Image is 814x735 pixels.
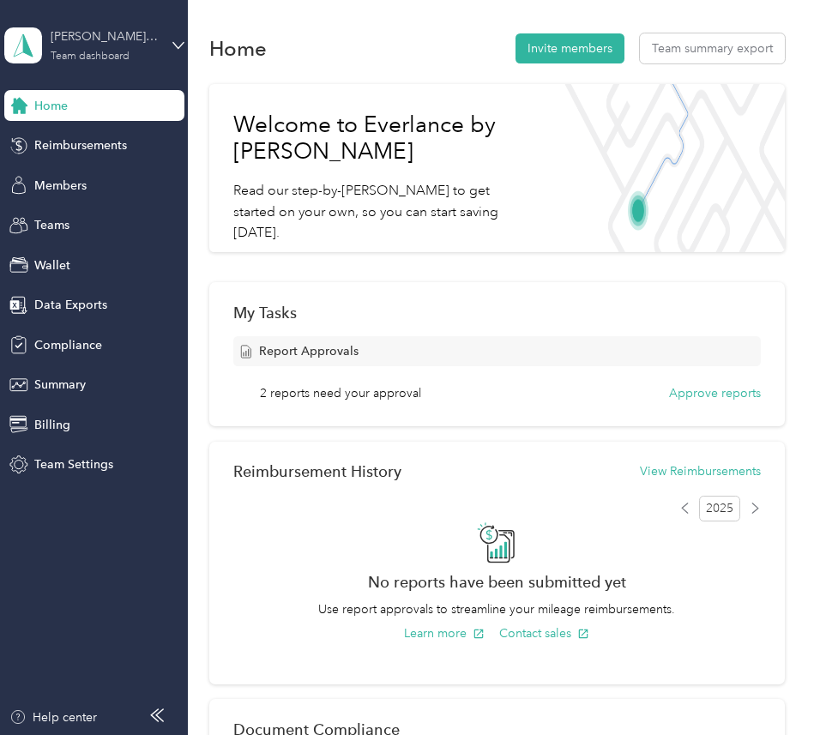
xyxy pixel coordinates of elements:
[233,180,532,244] p: Read our step-by-[PERSON_NAME] to get started on your own, so you can start saving [DATE].
[34,177,87,195] span: Members
[556,84,785,252] img: Welcome to everlance
[404,624,485,642] button: Learn more
[34,416,70,434] span: Billing
[233,573,761,591] h2: No reports have been submitted yet
[516,33,624,63] button: Invite members
[260,384,421,402] span: 2 reports need your approval
[9,708,97,726] button: Help center
[34,376,86,394] span: Summary
[34,296,107,314] span: Data Exports
[34,216,69,234] span: Teams
[34,136,127,154] span: Reimbursements
[233,111,532,166] h1: Welcome to Everlance by [PERSON_NAME]
[233,304,761,322] div: My Tasks
[259,342,359,360] span: Report Approvals
[669,384,761,402] button: Approve reports
[640,33,785,63] button: Team summary export
[51,51,130,62] div: Team dashboard
[34,455,113,473] span: Team Settings
[718,639,814,735] iframe: Everlance-gr Chat Button Frame
[34,256,70,274] span: Wallet
[34,336,102,354] span: Compliance
[51,27,158,45] div: [PERSON_NAME] Company Test
[209,39,267,57] h1: Home
[233,462,401,480] h2: Reimbursement History
[499,624,589,642] button: Contact sales
[640,462,761,480] button: View Reimbursements
[699,496,740,521] span: 2025
[233,600,761,618] p: Use report approvals to streamline your mileage reimbursements.
[34,97,68,115] span: Home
